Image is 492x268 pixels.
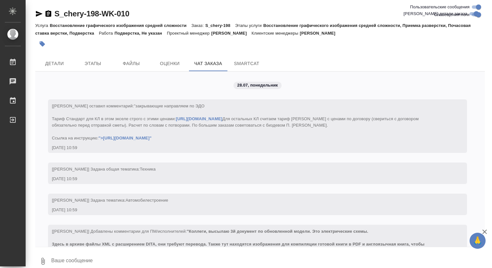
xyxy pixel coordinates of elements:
div: [DATE] 10:59 [52,145,445,151]
p: [PERSON_NAME] [211,31,251,36]
span: Техника [140,167,156,172]
p: Подверстка, Не указан [114,31,167,36]
p: 28.07, понедельник [237,82,278,88]
span: Детали [39,60,70,68]
button: Скопировать ссылку для ЯМессенджера [35,10,43,18]
a: ">[URL][DOMAIN_NAME]" [99,136,152,140]
div: [DATE] 10:59 [52,176,445,182]
span: [[PERSON_NAME]] Задана тематика: [52,198,168,203]
p: Работа [99,31,115,36]
span: [[PERSON_NAME] оставил комментарий: [52,104,420,140]
p: Клиентские менеджеры [251,31,300,36]
p: Этапы услуги [235,23,263,28]
span: [PERSON_NAME] детали заказа [404,11,467,17]
button: Скопировать ссылку [45,10,52,18]
span: Оценки [154,60,185,68]
span: Файлы [116,60,147,68]
p: Услуга [35,23,50,28]
p: Заказ: [191,23,205,28]
div: [DATE] 10:59 [52,207,445,213]
a: S_chery-198-WK-010 [54,9,129,18]
span: [[PERSON_NAME]] Добавлены комментарии для ПМ/исполнителей: [52,229,443,259]
span: Этапы [78,60,108,68]
span: 🙏 [472,234,483,247]
a: [URL][DOMAIN_NAME] [176,116,222,121]
button: Добавить тэг [35,37,49,51]
p: S_chery-198 [205,23,235,28]
p: Восстановление графического изображения средней сложности [50,23,191,28]
span: "Коллеги, высылаю 3й документ по обновленной модели. Это электрические схемы. Здесь в архиве файл... [52,229,443,259]
span: Пользовательские сообщения [410,4,470,10]
span: Оповещения-логи [434,12,470,18]
span: Автомобилестроение [126,198,168,203]
p: [PERSON_NAME] [300,31,340,36]
p: Проектный менеджер [167,31,211,36]
button: 🙏 [470,233,486,249]
span: Чат заказа [193,60,224,68]
span: [[PERSON_NAME]] Задана общая тематика: [52,167,156,172]
span: SmartCat [231,60,262,68]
